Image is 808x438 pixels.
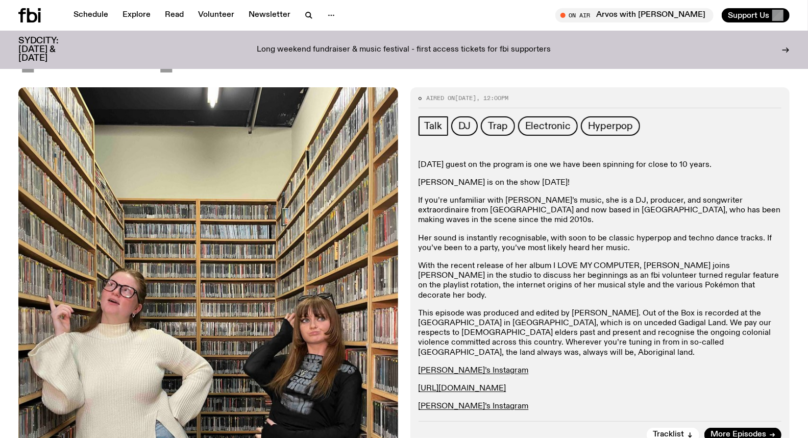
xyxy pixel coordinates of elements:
[18,37,84,63] h3: SYDCITY: [DATE] & [DATE]
[192,8,240,22] a: Volunteer
[455,94,477,102] span: [DATE]
[419,178,782,188] p: [PERSON_NAME] is on the show [DATE]!
[18,29,175,75] span: [DATE]
[419,196,782,226] p: If you’re unfamiliar with [PERSON_NAME]’s music, she is a DJ, producer, and songwriter extraordin...
[242,8,297,22] a: Newsletter
[419,367,529,375] a: [PERSON_NAME]’s Instagram
[419,261,782,301] p: With the recent release of her album I LOVE MY COMPUTER, [PERSON_NAME] joins [PERSON_NAME] in the...
[555,8,714,22] button: On AirArvos with [PERSON_NAME]
[488,120,507,132] span: Trap
[477,94,509,102] span: , 12:00pm
[116,8,157,22] a: Explore
[525,120,571,132] span: Electronic
[481,116,515,136] a: Trap
[427,94,455,102] span: Aired on
[419,234,782,253] p: Her sound is instantly recognisable, with soon to be classic hyperpop and techno dance tracks. If...
[728,11,769,20] span: Support Us
[419,160,782,170] p: [DATE] guest on the program is one we have been spinning for close to 10 years.
[419,384,506,393] a: [URL][DOMAIN_NAME]
[419,402,529,410] a: [PERSON_NAME]’s Instagram
[458,120,471,132] span: DJ
[257,45,551,55] p: Long weekend fundraiser & music festival - first access tickets for fbi supporters
[159,8,190,22] a: Read
[588,120,633,132] span: Hyperpop
[722,8,790,22] button: Support Us
[451,116,478,136] a: DJ
[425,120,442,132] span: Talk
[419,309,782,358] p: This episode was produced and edited by [PERSON_NAME]. Out of the Box is recorded at the [GEOGRAP...
[419,116,448,136] a: Talk
[518,116,578,136] a: Electronic
[581,116,640,136] a: Hyperpop
[67,8,114,22] a: Schedule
